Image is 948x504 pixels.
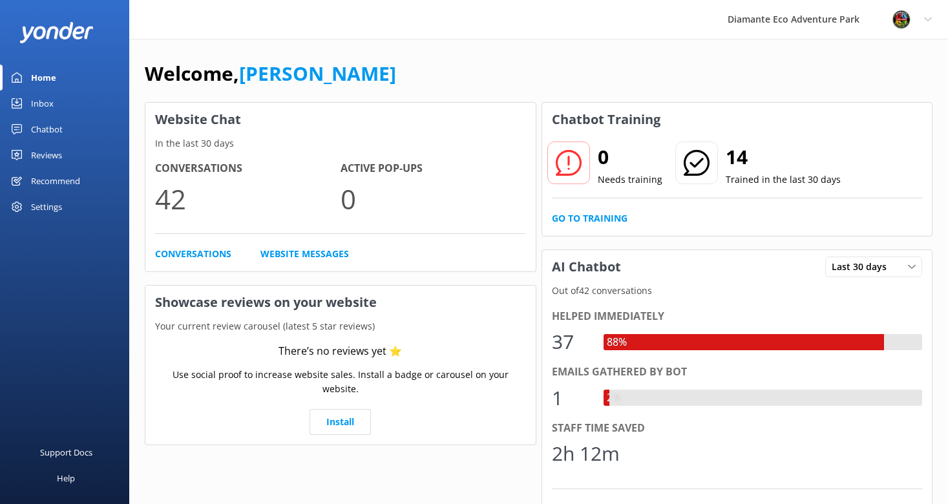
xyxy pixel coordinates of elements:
[552,211,627,226] a: Go to Training
[239,60,396,87] a: [PERSON_NAME]
[145,136,536,151] p: In the last 30 days
[598,142,662,173] h2: 0
[155,368,526,397] p: Use social proof to increase website sales. Install a badge or carousel on your website.
[892,10,911,29] img: 831-1756915225.png
[726,142,841,173] h2: 14
[155,160,341,177] h4: Conversations
[552,438,620,469] div: 2h 12m
[552,364,923,381] div: Emails gathered by bot
[542,103,670,136] h3: Chatbot Training
[260,247,349,261] a: Website Messages
[552,308,923,325] div: Helped immediately
[31,116,63,142] div: Chatbot
[832,260,894,274] span: Last 30 days
[155,177,341,220] p: 42
[19,22,94,43] img: yonder-white-logo.png
[145,58,396,89] h1: Welcome,
[155,247,231,261] a: Conversations
[279,343,402,360] div: There’s no reviews yet ⭐
[341,160,526,177] h4: Active Pop-ups
[31,90,54,116] div: Inbox
[31,142,62,168] div: Reviews
[31,168,80,194] div: Recommend
[31,65,56,90] div: Home
[57,465,75,491] div: Help
[31,194,62,220] div: Settings
[542,250,631,284] h3: AI Chatbot
[542,284,932,298] p: Out of 42 conversations
[726,173,841,187] p: Trained in the last 30 days
[598,173,662,187] p: Needs training
[310,409,371,435] a: Install
[145,319,536,333] p: Your current review carousel (latest 5 star reviews)
[341,177,526,220] p: 0
[552,383,591,414] div: 1
[552,420,923,437] div: Staff time saved
[145,286,536,319] h3: Showcase reviews on your website
[145,103,536,136] h3: Website Chat
[40,439,92,465] div: Support Docs
[604,334,630,351] div: 88%
[552,326,591,357] div: 37
[604,390,624,406] div: 2%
